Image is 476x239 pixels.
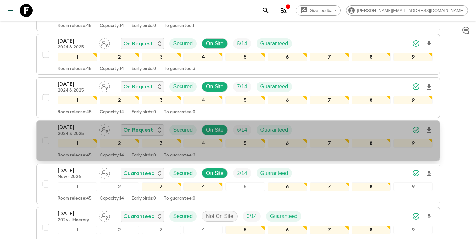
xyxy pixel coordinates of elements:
div: 7 [310,53,349,61]
div: 1 [58,226,97,234]
p: To guarantee: 1 [164,23,194,28]
p: 2026 - Itinerary Swap [58,218,94,223]
div: Secured [169,82,197,92]
p: Early birds: 0 [132,110,156,115]
div: Trip Fill [233,38,251,49]
span: Assign pack leader [99,213,110,218]
p: Room release: 45 [58,110,92,115]
p: Guaranteed [270,212,298,220]
p: Guaranteed [124,212,155,220]
p: Early birds: 0 [132,66,156,72]
div: Not On Site [202,211,238,222]
div: 3 [142,96,181,104]
div: 4 [183,182,223,191]
div: On Site [202,82,228,92]
span: Assign pack leader [99,170,110,175]
p: To guarantee: 0 [164,196,195,201]
div: 5 [225,53,265,61]
p: On Request [124,126,153,134]
p: Not On Site [206,212,233,220]
p: [DATE] [58,123,94,131]
div: 5 [225,182,265,191]
a: Give feedback [296,5,341,16]
svg: Download Onboarding [425,83,433,91]
div: 5 [225,96,265,104]
div: 8 [352,226,391,234]
p: Guaranteed [260,40,288,47]
div: 8 [352,53,391,61]
p: To guarantee: 0 [164,110,195,115]
div: Secured [169,125,197,135]
div: 8 [352,182,391,191]
p: Capacity: 14 [100,110,124,115]
p: 5 / 14 [237,40,247,47]
div: 9 [393,53,433,61]
div: 3 [142,182,181,191]
p: Capacity: 14 [100,23,124,28]
div: 4 [183,226,223,234]
div: 1 [58,96,97,104]
div: 6 [268,53,307,61]
p: New - 2026 [58,175,94,180]
p: 2024 & 2025 [58,131,94,137]
div: 2 [100,96,139,104]
p: Secured [173,83,193,91]
p: 2024 & 2025 [58,88,94,93]
div: 1 [58,139,97,148]
p: On Site [206,83,223,91]
svg: Synced Successfully [412,126,420,134]
div: 9 [393,96,433,104]
span: Assign pack leader [99,126,110,132]
div: 2 [100,182,139,191]
div: 2 [100,139,139,148]
div: Trip Fill [233,125,251,135]
div: On Site [202,125,228,135]
p: 6 / 14 [237,126,247,134]
div: 6 [268,139,307,148]
div: 1 [58,182,97,191]
p: Early birds: 0 [132,23,156,28]
button: search adventures [259,4,272,17]
button: [DATE]2024 & 2025Assign pack leaderOn RequestSecuredOn SiteTrip FillGuaranteed123456789Room relea... [36,77,440,118]
div: 7 [310,226,349,234]
div: 9 [393,182,433,191]
p: Room release: 45 [58,66,92,72]
button: [DATE]New - 2026Assign pack leaderGuaranteedSecuredOn SiteTrip FillGuaranteed123456789Room releas... [36,164,440,204]
div: Secured [169,211,197,222]
p: Secured [173,40,193,47]
div: Secured [169,38,197,49]
div: 3 [142,53,181,61]
p: On Site [206,169,223,177]
p: 2024 & 2025 [58,45,94,50]
p: Room release: 45 [58,196,92,201]
div: 9 [393,139,433,148]
span: Assign pack leader [99,83,110,88]
p: Secured [173,126,193,134]
p: Secured [173,169,193,177]
div: 1 [58,53,97,61]
svg: Synced Successfully [412,83,420,91]
div: 6 [268,226,307,234]
p: To guarantee: 2 [164,153,195,158]
p: Capacity: 14 [100,66,124,72]
div: 5 [225,139,265,148]
span: Assign pack leader [99,40,110,45]
svg: Download Onboarding [425,126,433,134]
div: 2 [100,53,139,61]
p: Early birds: 0 [132,153,156,158]
div: On Site [202,168,228,178]
svg: Synced Successfully [412,40,420,47]
div: On Site [202,38,228,49]
p: Guaranteed [260,126,288,134]
p: Room release: 45 [58,153,92,158]
p: [DATE] [58,80,94,88]
div: 3 [142,139,181,148]
svg: Download Onboarding [425,170,433,177]
div: 3 [142,226,181,234]
p: On Site [206,126,223,134]
p: Capacity: 14 [100,196,124,201]
p: Guaranteed [260,83,288,91]
p: Capacity: 14 [100,153,124,158]
p: On Site [206,40,223,47]
svg: Synced Successfully [412,169,420,177]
